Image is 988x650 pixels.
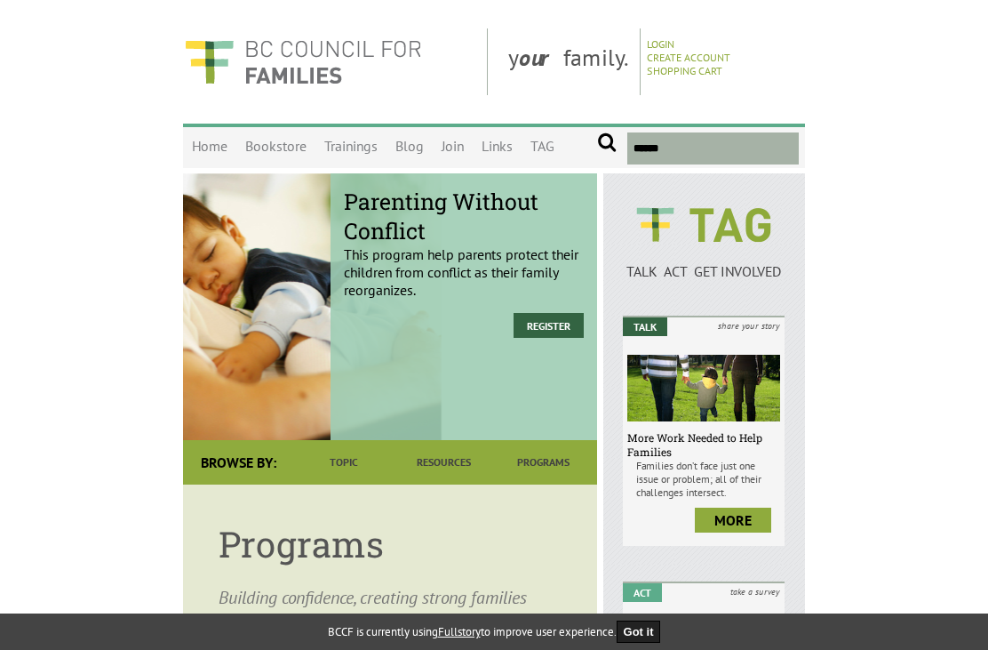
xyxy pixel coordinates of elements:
i: share your story [713,317,785,334]
a: Bookstore [236,126,315,168]
p: This program help parents protect their children from conflict as their family reorganizes. [344,201,584,299]
span: Parenting Without Conflict [344,187,584,245]
p: Families don’t face just one issue or problem; all of their challenges intersect. [627,459,780,499]
a: more [695,508,771,533]
button: Got it [617,621,661,643]
em: Act [623,583,662,602]
h6: More Work Needed to Help Families [627,430,780,459]
a: TAG [522,126,563,168]
a: Login [647,37,674,51]
p: Building confidence, creating strong families [219,585,562,610]
a: Home [183,126,236,168]
a: Shopping Cart [647,64,722,77]
a: Resources [394,440,493,485]
a: Links [473,126,522,168]
a: Register [514,313,584,338]
h1: Programs [219,520,562,567]
div: y family. [494,28,641,95]
a: Join [433,126,473,168]
i: take a survey [725,583,785,600]
a: Blog [386,126,433,168]
a: Topic [294,440,394,485]
img: BCCF's TAG Logo [624,191,784,259]
p: TALK ACT GET INVOLVED [623,262,785,280]
strong: our [519,43,563,72]
a: Programs [493,440,593,485]
input: Submit [597,132,617,165]
a: Create Account [647,51,730,64]
div: Browse By: [183,440,294,485]
img: BC Council for FAMILIES [183,28,423,95]
a: TALK ACT GET INVOLVED [623,245,785,280]
a: Fullstory [438,624,481,639]
a: Trainings [315,126,386,168]
em: Talk [623,317,667,336]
